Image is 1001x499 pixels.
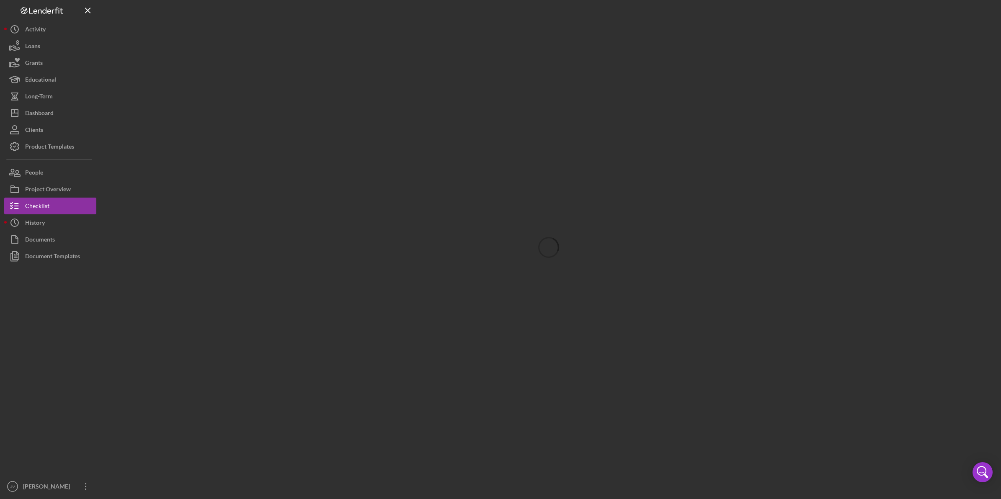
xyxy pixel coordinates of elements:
[25,54,43,73] div: Grants
[4,181,96,198] button: Project Overview
[25,105,54,123] div: Dashboard
[21,478,75,497] div: [PERSON_NAME]
[4,54,96,71] button: Grants
[10,484,15,489] text: JV
[25,231,55,250] div: Documents
[25,21,46,40] div: Activity
[4,121,96,138] button: Clients
[25,38,40,57] div: Loans
[4,478,96,495] button: JV[PERSON_NAME]
[25,248,80,267] div: Document Templates
[25,164,43,183] div: People
[4,38,96,54] button: Loans
[973,462,993,482] div: Open Intercom Messenger
[25,181,71,200] div: Project Overview
[4,71,96,88] button: Educational
[4,231,96,248] button: Documents
[4,198,96,214] button: Checklist
[25,71,56,90] div: Educational
[4,88,96,105] button: Long-Term
[4,105,96,121] button: Dashboard
[25,214,45,233] div: History
[25,88,53,107] div: Long-Term
[25,198,49,216] div: Checklist
[4,164,96,181] button: People
[25,121,43,140] div: Clients
[4,21,96,38] button: Activity
[4,138,96,155] button: Product Templates
[25,138,74,157] div: Product Templates
[4,248,96,265] button: Document Templates
[4,214,96,231] button: History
